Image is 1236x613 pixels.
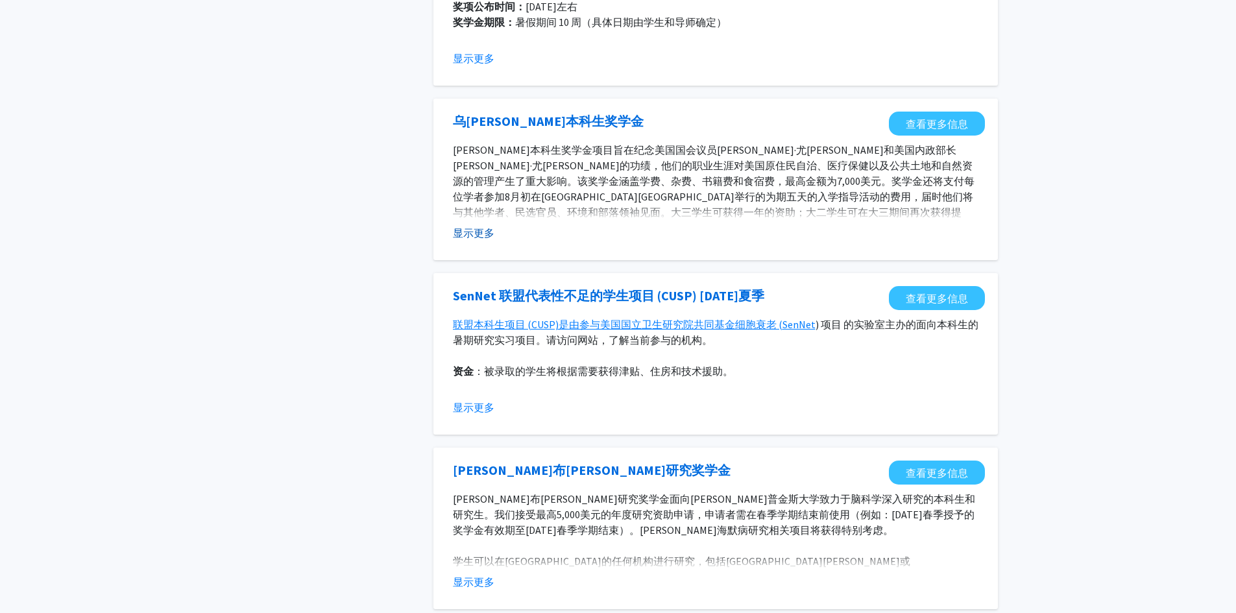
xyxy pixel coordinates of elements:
font: [PERSON_NAME]本科生奖学金项目旨在纪念美国国会议员[PERSON_NAME]·尤[PERSON_NAME]和美国内政部长[PERSON_NAME]·尤[PERSON_NAME]的功绩... [453,143,975,234]
a: 在新标签页中打开 [889,286,985,310]
button: 显示更多 [453,400,494,415]
font: 资金 [453,365,474,378]
font: 奖学金期限： [453,16,515,29]
a: 在新标签页中打开 [453,286,764,306]
a: 在新标签页中打开 [889,112,985,136]
font: 查看更多信息 [906,292,968,305]
font: 。请访问网站，了解当前参与的机构。 [536,333,712,346]
font: 显示更多 [453,401,494,414]
a: 联盟本科生项目 (CUSP)是由参与美国国立卫生研究院共同基金细胞衰老 ( [453,318,782,331]
a: 在新标签页中打开 [889,461,985,485]
iframe: 聊天 [10,555,55,603]
button: 显示更多 [453,574,494,590]
button: 显示更多 [453,225,494,241]
button: 显示更多 [453,51,494,66]
font: 查看更多信息 [906,466,968,479]
a: SenNet [782,318,816,331]
font: 显示更多 [453,226,494,239]
font: ：被录取的学生将根据需要获得津贴、住房和技术援助。 [474,365,733,378]
a: 在新标签页中打开 [453,461,731,480]
font: 学生可以在[GEOGRAPHIC_DATA]的任何机构进行研究，包括[GEOGRAPHIC_DATA][PERSON_NAME]或[PERSON_NAME][GEOGRAPHIC_DATA] (... [453,555,971,599]
font: [PERSON_NAME]布[PERSON_NAME]研究奖学金 [453,462,731,478]
font: 显示更多 [453,52,494,65]
font: 暑假期间 10 周（具体日期由学生和导师确定） [515,16,727,29]
font: 乌[PERSON_NAME]本科生奖学金 [453,113,644,129]
font: [PERSON_NAME]布[PERSON_NAME]研究奖学金面向[PERSON_NAME]普金斯大学致力于脑科学深入研究的本科生和研究生。我们接受最高5,000美元的年度研究资助申请，申请者... [453,492,975,536]
font: SenNet 联盟代表性不足的学生项目 (CUSP) [DATE]夏季 [453,287,764,304]
font: 显示更多 [453,575,494,588]
a: 在新标签页中打开 [453,112,644,131]
font: 查看更多信息 [906,117,968,130]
